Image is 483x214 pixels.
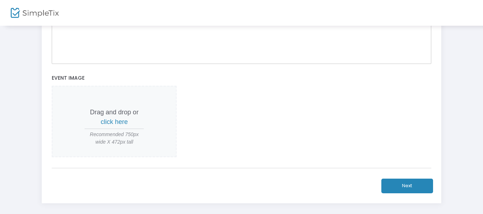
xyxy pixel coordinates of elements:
[381,179,433,193] button: Next
[101,118,128,125] span: click here
[52,74,85,81] span: Event Image
[85,131,144,146] span: Recommended 750px wide X 472px tall
[85,108,144,127] p: Drag and drop or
